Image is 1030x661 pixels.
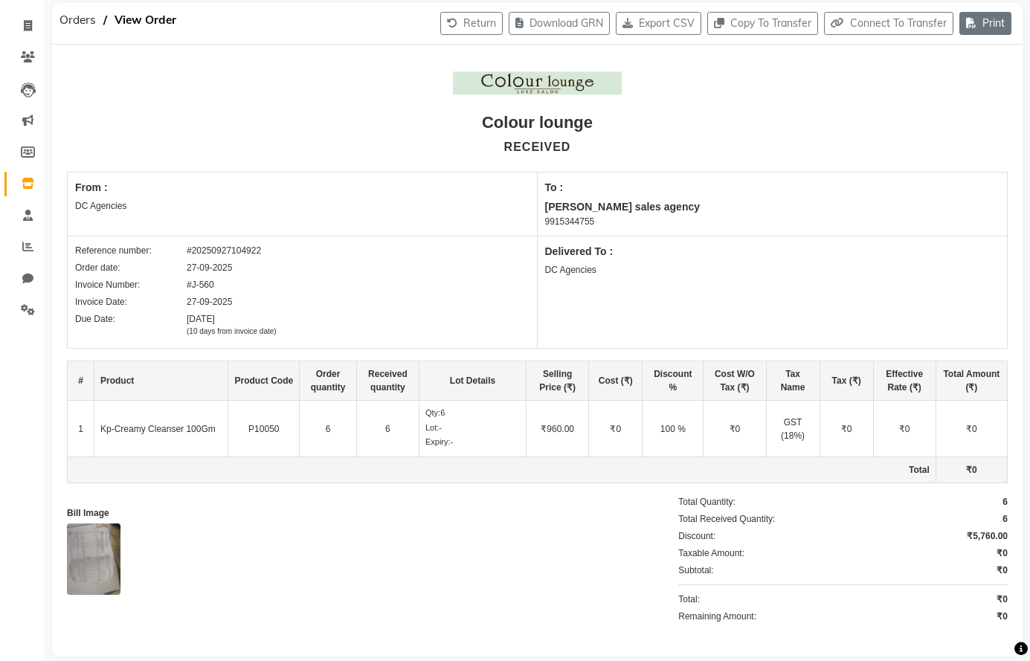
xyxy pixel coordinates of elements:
[678,495,736,509] div: Total Quantity:
[997,593,1008,606] div: ₹0
[616,12,701,35] button: Export CSV
[936,361,1007,401] th: Total Amount (₹)
[356,361,419,401] th: Received quantity
[545,215,1000,228] div: 9915344755
[187,278,214,291] div: #J-560
[440,12,503,35] button: Return
[75,244,187,257] div: Reference number:
[187,326,277,337] div: (10 days from invoice date)
[419,361,526,401] th: Lot Details
[589,361,643,401] th: Cost (₹)
[300,361,357,401] th: Order quantity
[967,529,1008,543] div: ₹5,760.00
[187,261,232,274] div: 27-09-2025
[187,295,232,309] div: 27-09-2025
[425,422,520,434] div: -
[527,361,589,401] th: Selling Price (₹)
[75,278,187,291] div: Invoice Number:
[75,180,530,196] div: From :
[67,506,631,520] div: Bill Image
[589,401,643,457] td: ₹0
[766,361,820,401] th: Tax Name
[75,295,187,309] div: Invoice Date:
[425,407,520,419] div: 6
[545,180,1000,196] div: To :
[425,408,440,417] span: Qty:
[425,436,520,448] div: -
[678,564,713,577] div: Subtotal:
[1002,512,1008,526] div: 6
[52,7,103,33] span: Orders
[75,199,530,213] div: DC Agencies
[509,12,610,35] button: Download GRN
[300,401,357,457] td: 6
[453,71,622,94] img: Company Logo
[545,244,1000,259] div: Delivered To :
[678,529,715,543] div: Discount:
[482,110,593,135] div: Colour lounge
[425,423,439,432] span: Lot:
[68,457,936,483] td: Total
[824,12,953,35] button: Connect To Transfer
[68,361,94,401] th: #
[997,610,1008,623] div: ₹0
[643,401,704,457] td: 100 %
[228,361,300,401] th: Product Code
[94,401,228,457] td: Kp-Creamy Cleanser 100Gm
[678,546,744,560] div: Taxable Amount:
[936,401,1007,457] td: ₹0
[820,401,873,457] td: ₹0
[75,312,187,337] div: Due Date:
[678,593,700,606] div: Total:
[820,361,873,401] th: Tax (₹)
[678,512,775,526] div: Total Received Quantity:
[107,7,184,33] span: View Order
[936,457,1007,483] td: ₹0
[707,12,818,35] button: Copy To Transfer
[643,361,704,401] th: Discount %
[545,199,1000,215] div: [PERSON_NAME] sales agency
[527,401,589,457] td: ₹960.00
[873,401,936,457] td: ₹0
[873,361,936,401] th: Effective Rate (₹)
[187,244,261,257] div: #20250927104922
[997,546,1008,560] div: ₹0
[766,401,820,457] td: GST (18%)
[94,361,228,401] th: Product
[959,12,1011,35] button: Print
[356,401,419,457] td: 6
[704,361,766,401] th: Cost W/O Tax (₹)
[228,401,300,457] td: P10050
[1002,495,1008,509] div: 6
[504,138,571,156] div: RECEIVED
[545,263,1000,277] div: DC Agencies
[75,261,187,274] div: Order date:
[68,401,94,457] td: 1
[67,523,120,595] img: invoice_1758950886554.jpg
[997,564,1008,577] div: ₹0
[425,437,451,446] span: Expiry:
[678,610,756,623] div: Remaining Amount:
[704,401,766,457] td: ₹0
[187,312,277,337] div: [DATE]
